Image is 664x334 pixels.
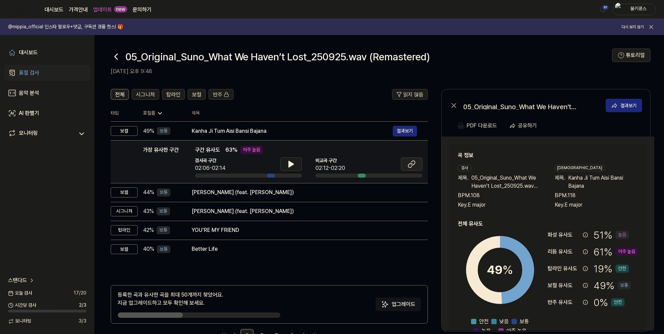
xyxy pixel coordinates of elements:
button: PDF 다운로드 [456,119,498,132]
span: 보컬 [192,91,201,99]
a: 표절 검사 [4,65,90,81]
button: 가격안내 [69,6,88,14]
div: 공유하기 [518,121,537,130]
span: 17 / 20 [74,290,86,297]
div: [PERSON_NAME] (feat. [PERSON_NAME]) [192,207,417,215]
div: 51 % [593,228,629,242]
div: 49 [487,261,513,279]
div: new [114,6,127,13]
a: 모니터링 [8,129,74,139]
div: [DEMOGRAPHIC_DATA] [555,165,605,171]
div: 81 [602,5,609,10]
img: Sparkles [381,300,389,308]
button: 반주 [209,89,233,100]
div: 보통 [157,226,170,234]
div: 붐키콩스 [625,5,652,13]
div: BPM. 108 [458,191,541,200]
h2: 곡 정보 [458,151,638,159]
img: profile [615,3,623,16]
button: 전체 [111,89,129,100]
h2: [DATE] 오후 9:48 [111,67,612,75]
span: 44 % [143,188,154,196]
span: % [502,263,513,277]
button: 튜토리얼 [612,49,651,62]
span: 42 % [143,226,154,234]
span: 비교곡 구간 [315,157,345,164]
span: 시간당 검사 [8,302,36,309]
div: 05_Original_Suno_What We Haven’t Lost_250925.wav (Remastered) [463,101,598,110]
a: 스탠다드 [8,276,35,284]
a: 대시보드 [4,44,90,61]
span: 49 % [143,127,154,135]
h2: 전체 유사도 [458,220,638,228]
div: 보컬 유사도 [548,281,580,290]
a: 문의하기 [133,6,151,14]
span: 전체 [115,91,124,99]
div: YOU'RE MY FRIEND [192,226,417,234]
div: AI 판별기 [19,109,39,117]
div: 화성 유사도 [548,231,580,239]
span: 검사곡 구간 [195,157,225,164]
span: 보통 [520,317,529,326]
img: 알림 [599,5,607,13]
button: 다시 보지 않기 [621,24,644,30]
span: 안전 [479,317,489,326]
span: 05_Original_Suno_What We Haven’t Lost_250925.wav (Remastered) [471,174,541,190]
div: BPM. 118 [555,191,638,200]
div: 안전 [615,265,629,273]
th: 제목 [192,105,428,121]
div: 61 % [593,245,638,259]
div: 아주 높음 [240,146,263,154]
div: 02:12-02:20 [315,164,345,172]
div: [PERSON_NAME] (feat. [PERSON_NAME]) [192,188,417,196]
div: 높음 [615,231,629,239]
button: 업그레이드 [376,298,421,311]
span: 3 / 3 [79,318,86,325]
div: 등록한 곡과 유사한 곡을 최대 50개까지 찾았어요. 지금 업그레이드하고 모두 확인해 보세요. [118,291,223,307]
div: 02:06-02:14 [195,164,225,172]
div: 아주 높음 [615,248,638,256]
div: 보통 [157,207,170,215]
span: 반주 [213,91,222,99]
div: Key. E major [458,201,541,209]
button: 결과보기 [393,126,417,136]
div: 표절률 [143,110,181,117]
div: 결과보기 [620,102,637,109]
div: 표절 검사 [19,69,39,77]
div: Key. E major [555,201,638,209]
span: 낮음 [499,317,509,326]
a: Sparkles업그레이드 [376,303,421,310]
div: 0 % [593,295,625,309]
div: PDF 다운로드 [467,121,497,130]
div: 가장 유사한 구간 [143,146,179,178]
div: 음악 분석 [19,89,39,97]
span: 40 % [143,245,154,253]
img: PDF Download [458,123,464,129]
span: 스탠다드 [8,276,27,284]
button: 결과보기 [606,99,642,112]
button: 탑라인 [162,89,185,100]
div: 보컬 [111,244,138,254]
div: 보통 [157,188,170,196]
div: Better Life [192,245,417,253]
div: 모니터링 [19,129,38,139]
span: 제목 . [555,174,565,190]
span: 2 / 3 [79,302,86,309]
button: 보컬 [188,89,206,100]
span: 읽지 않음 [403,91,423,99]
th: 타입 [111,105,138,122]
span: Kanha Ji Tum Aisi Bansi Bajana [568,174,638,190]
div: 대시보드 [19,49,38,57]
span: 오늘 검사 [8,290,32,297]
button: 공유하기 [506,119,542,132]
a: 곡 정보검사제목.05_Original_Suno_What We Haven’t Lost_250925.wav (Remastered)BPM.108Key.E major[DEMOGRAP... [442,136,654,331]
div: 탑라인 유사도 [548,265,580,273]
div: 리듬 유사도 [548,248,580,256]
span: 43 % [143,207,154,215]
div: 보통 [157,245,170,253]
a: 음악 분석 [4,85,90,101]
div: 보컬 [111,126,138,136]
span: 시그니처 [136,91,155,99]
